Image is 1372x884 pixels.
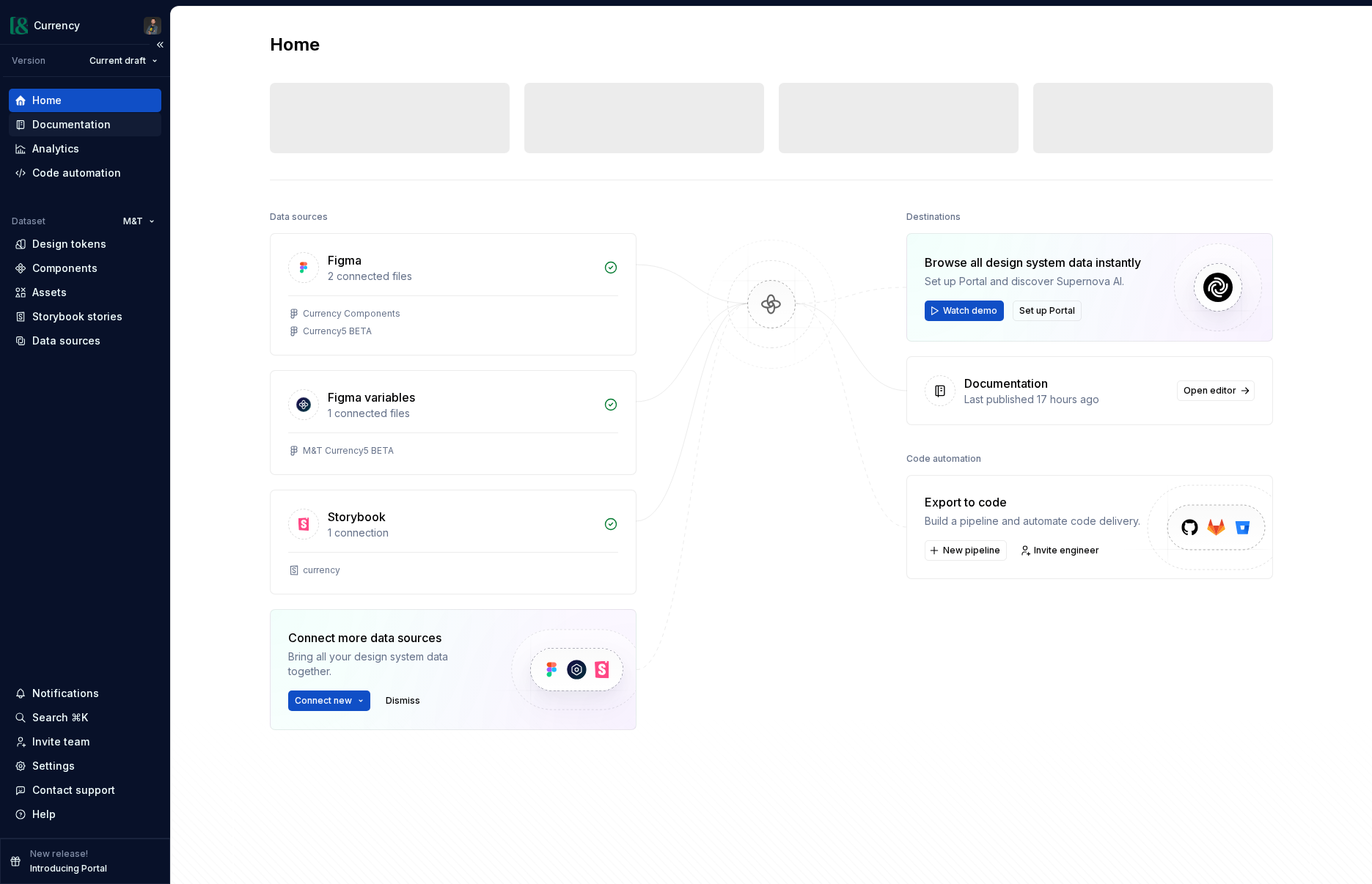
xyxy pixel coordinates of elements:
[906,449,981,469] div: Code automation
[303,308,400,320] div: Currency Components
[925,493,1140,511] div: Export to code
[1013,301,1082,321] button: Set up Portal
[270,370,637,475] a: Figma variables1 connected filesM&T Currency5 BETA
[303,445,394,457] div: M&T Currency5 BETA
[32,309,122,324] div: Storybook stories
[9,754,161,778] a: Settings
[9,305,161,328] a: Storybook stories
[30,863,107,874] p: Introducing Portal
[906,207,961,227] div: Destinations
[32,807,56,822] div: Help
[32,93,62,108] div: Home
[925,254,1141,271] div: Browse all design system data instantly
[1177,380,1255,401] a: Open editor
[34,18,80,33] div: Currency
[32,117,111,132] div: Documentation
[32,141,79,156] div: Analytics
[123,216,143,227] span: M&T
[12,55,45,67] div: Version
[32,759,75,773] div: Settings
[288,690,370,711] button: Connect new
[964,375,1048,392] div: Documentation
[295,695,352,707] span: Connect new
[32,783,115,798] div: Contact support
[144,17,161,34] img: Patrick
[328,269,595,284] div: 2 connected files
[270,33,320,56] h2: Home
[379,690,427,711] button: Dismiss
[943,305,997,317] span: Watch demo
[117,211,161,232] button: M&T
[964,392,1168,407] div: Last published 17 hours ago
[32,166,121,180] div: Code automation
[32,261,98,276] div: Components
[9,281,161,304] a: Assets
[925,301,1004,321] button: Watch demo
[1019,305,1075,317] span: Set up Portal
[925,514,1140,528] div: Build a pipeline and automate code delivery.
[32,237,106,251] div: Design tokens
[9,113,161,136] a: Documentation
[1034,545,1099,556] span: Invite engineer
[925,274,1141,289] div: Set up Portal and discover Supernova AI.
[89,55,146,67] span: Current draft
[32,686,99,701] div: Notifications
[30,848,88,860] p: New release!
[303,325,372,337] div: Currency5 BETA
[328,406,595,421] div: 1 connected files
[328,508,386,526] div: Storybook
[328,526,595,540] div: 1 connection
[925,540,1007,561] button: New pipeline
[9,329,161,353] a: Data sources
[32,710,88,725] div: Search ⌘K
[9,682,161,705] button: Notifications
[32,734,89,749] div: Invite team
[9,803,161,826] button: Help
[9,89,161,112] a: Home
[150,34,170,55] button: Collapse sidebar
[9,706,161,729] button: Search ⌘K
[1016,540,1106,561] a: Invite engineer
[270,233,637,356] a: Figma2 connected filesCurrency ComponentsCurrency5 BETA
[32,285,67,300] div: Assets
[9,232,161,256] a: Design tokens
[9,730,161,754] a: Invite team
[288,629,486,647] div: Connect more data sources
[270,490,637,594] a: Storybook1 connectioncurrency
[83,51,164,71] button: Current draft
[328,251,362,269] div: Figma
[9,778,161,802] button: Contact support
[1184,385,1236,397] span: Open editor
[328,388,415,406] div: Figma variables
[3,10,167,41] button: CurrencyPatrick
[9,257,161,280] a: Components
[12,216,45,227] div: Dataset
[303,564,340,576] div: currency
[288,649,486,679] div: Bring all your design system data together.
[10,17,28,34] img: 77b064d8-59cc-4dbd-8929-60c45737814c.png
[9,137,161,161] a: Analytics
[270,207,328,227] div: Data sources
[9,161,161,185] a: Code automation
[386,695,420,707] span: Dismiss
[943,545,1000,556] span: New pipeline
[32,334,100,348] div: Data sources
